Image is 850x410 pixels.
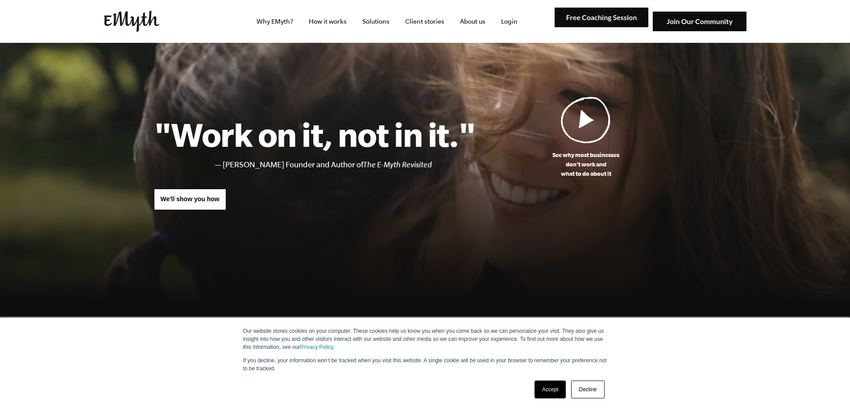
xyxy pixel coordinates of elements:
[555,8,648,28] img: Free Coaching Session
[653,12,746,32] img: Join Our Community
[571,381,604,398] a: Decline
[154,115,476,154] h1: "Work on it, not in it."
[535,381,566,398] a: Accept
[243,356,607,373] p: If you decline, your information won’t be tracked when you visit this website. A single cookie wi...
[300,344,333,350] a: Privacy Policy
[561,96,611,143] img: Play Video
[154,189,226,210] a: We'll show you how
[104,11,159,32] img: EMyth
[161,195,220,203] span: We'll show you how
[476,150,697,178] p: See why most businesses don't work and what to do about it
[476,96,697,178] a: See why most businessesdon't work andwhat to do about it
[223,158,476,171] li: [PERSON_NAME] Founder and Author of
[363,160,432,169] i: The E-Myth Revisited
[243,327,607,351] p: Our website stores cookies on your computer. These cookies help us know you when you come back so...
